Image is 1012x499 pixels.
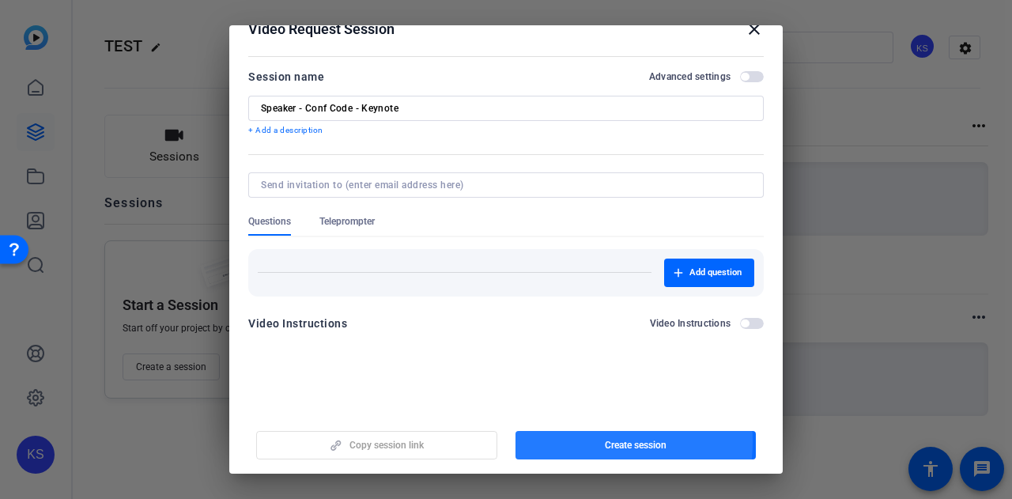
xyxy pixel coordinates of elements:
input: Send invitation to (enter email address here) [261,179,745,191]
p: + Add a description [248,124,764,137]
h2: Video Instructions [650,317,731,330]
span: Teleprompter [319,215,375,228]
span: Questions [248,215,291,228]
button: Add question [664,259,754,287]
h2: Advanced settings [649,70,731,83]
input: Enter Session Name [261,102,751,115]
span: Create session [605,439,666,452]
button: Create session [515,431,757,459]
div: Video Instructions [248,314,347,333]
span: Add question [689,267,742,279]
mat-icon: close [745,20,764,39]
div: Video Request Session [248,20,764,39]
div: Session name [248,67,324,86]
